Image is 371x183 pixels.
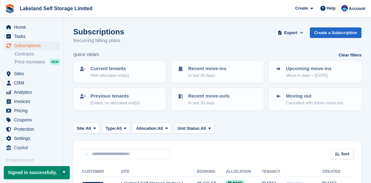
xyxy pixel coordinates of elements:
p: Recurring billing plans [73,37,124,44]
p: Cancelled with future move-out [286,100,343,106]
p: In last 30 days [188,100,230,106]
a: Price increases NEW [15,58,60,65]
a: menu [3,134,60,143]
th: Created [322,167,340,177]
a: menu [3,32,60,41]
th: Tenancy [262,167,284,177]
a: menu [3,106,60,115]
a: Previous tenants Ended, no allocated unit(s) [74,89,165,110]
th: Customer [81,167,121,177]
span: Unit Status: [177,125,201,132]
a: menu [3,88,60,97]
span: Allocation: [136,125,158,132]
span: Help [327,5,336,11]
a: menu [3,69,60,78]
a: menu [3,115,60,124]
span: All [158,125,163,132]
a: menu [3,143,60,152]
span: Create [295,5,308,11]
span: Coupons [14,115,52,124]
p: Ended, no allocated unit(s) [90,100,140,106]
button: Type: All [102,123,130,134]
button: Site: All [73,123,100,134]
a: Upcoming move-ins Move-in date > [DATE] [269,61,361,82]
span: Subscriptions [14,41,52,50]
p: Recent move-ins [188,65,226,72]
a: Recent move-ins In last 30 days [172,61,263,82]
p: Moving out [286,92,343,100]
a: Lakeland Self Storage Limited [17,3,95,14]
span: Site: [77,125,86,132]
h6: Quick views [73,52,99,58]
button: Export [277,27,305,38]
a: Contracts [15,51,60,57]
a: Clear filters [339,52,361,58]
span: Storefront [6,157,63,164]
a: Create a Subscription [310,27,361,38]
span: All [201,125,206,132]
span: All [116,125,122,132]
span: Price increases [15,59,45,65]
button: Unit Status: All [174,123,214,134]
span: All [86,125,91,132]
span: Tasks [14,32,52,41]
h1: Subscriptions [73,27,124,36]
a: Moving out Cancelled with future move-out [269,89,361,110]
span: Protection [14,125,52,134]
a: menu [3,23,60,32]
th: Booking [197,167,226,177]
p: Move-in date > [DATE] [286,72,332,79]
span: Pricing [14,106,52,115]
div: NEW [50,59,60,65]
span: Sort [341,151,349,157]
p: Upcoming move-ins [286,65,332,72]
span: Home [14,23,52,32]
span: Type: [106,125,117,132]
span: Sites [14,69,52,78]
span: Analytics [14,88,52,97]
span: Invoices [14,97,52,106]
a: menu [3,97,60,106]
th: Site [121,167,197,177]
a: menu [3,41,60,50]
a: Recent move-outs In last 30 days [172,89,263,110]
span: Capital [14,143,52,152]
button: Allocation: All [133,123,172,134]
span: CRM [14,78,52,87]
img: David Dickson [341,5,348,11]
a: Current tenants With allocated unit(s) [74,61,165,82]
p: Previous tenants [90,92,140,100]
p: Signed in successfully. [4,166,70,179]
a: menu [3,78,60,87]
p: Recent move-outs [188,92,230,100]
p: Current tenants [90,65,129,72]
span: Export [284,30,297,36]
span: Settings [14,134,52,143]
span: Account [349,5,365,12]
img: stora-icon-8386f47178a22dfd0bd8f6a31ec36ba5ce8667c1dd55bd0f319d3a0aa187defe.svg [5,4,15,13]
p: With allocated unit(s) [90,72,129,79]
p: In last 30 days [188,72,226,79]
a: menu [3,125,60,134]
th: Allocation [226,167,262,177]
